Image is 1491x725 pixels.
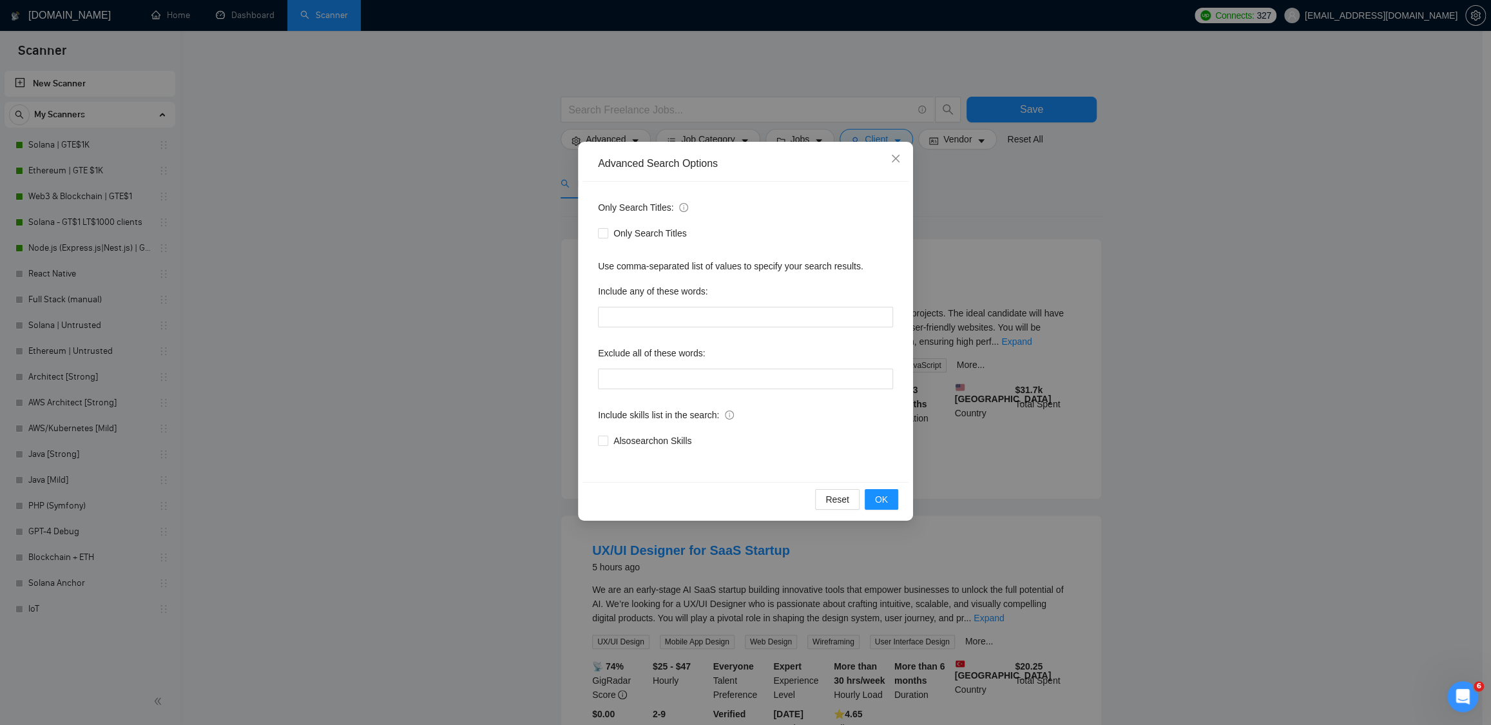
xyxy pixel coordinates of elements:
button: Close [878,142,913,177]
span: close [890,153,901,164]
span: info-circle [725,411,734,420]
span: info-circle [679,203,688,212]
span: Reset [825,492,849,507]
div: Use comma-separated list of values to specify your search results. [598,259,893,273]
span: Also search on Skills [608,434,697,448]
div: Advanced Search Options [598,157,893,171]
span: 6 [1474,681,1484,691]
span: Only Search Titles [608,226,692,240]
label: Include any of these words: [598,281,707,302]
span: Only Search Titles: [598,200,688,215]
span: Include skills list in the search: [598,408,734,422]
iframe: Intercom live chat [1447,681,1478,712]
label: Exclude all of these words: [598,343,706,363]
button: Reset [815,489,860,510]
span: OK [875,492,888,507]
button: OK [865,489,898,510]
